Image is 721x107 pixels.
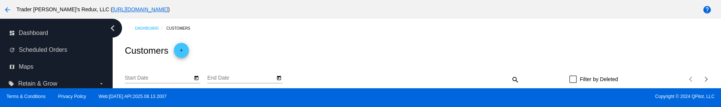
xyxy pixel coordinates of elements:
i: update [9,47,15,53]
a: update Scheduled Orders [9,44,104,56]
mat-icon: add [177,48,186,57]
mat-icon: arrow_back [3,5,12,14]
span: Dashboard [19,30,48,36]
i: arrow_drop_down [98,81,104,87]
a: Privacy Policy [58,94,86,99]
a: dashboard Dashboard [9,27,104,39]
span: Scheduled Orders [19,47,67,53]
span: Filter by Deleted [580,75,618,84]
a: Terms & Conditions [6,94,45,99]
button: Previous page [684,72,699,87]
i: local_offer [8,81,14,87]
a: [URL][DOMAIN_NAME] [112,6,168,12]
button: Open calendar [192,74,200,81]
input: Start Date [125,75,192,81]
a: Customers [166,23,197,34]
span: Retain & Grow [18,80,57,87]
a: map Maps [9,61,104,73]
button: Open calendar [275,74,283,81]
mat-icon: search [510,74,519,85]
span: Copyright © 2024 QPilot, LLC [367,94,715,99]
mat-icon: help [703,5,712,14]
a: Dashboard [135,23,166,34]
input: End Date [207,75,275,81]
span: Trader [PERSON_NAME]'s Redux, LLC ( ) [17,6,170,12]
a: Web:[DATE] API:2025.08.13.2007 [99,94,167,99]
i: map [9,64,15,70]
i: chevron_left [107,22,119,34]
i: dashboard [9,30,15,36]
span: Maps [19,63,33,70]
h2: Customers [125,45,168,56]
button: Next page [699,72,714,87]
